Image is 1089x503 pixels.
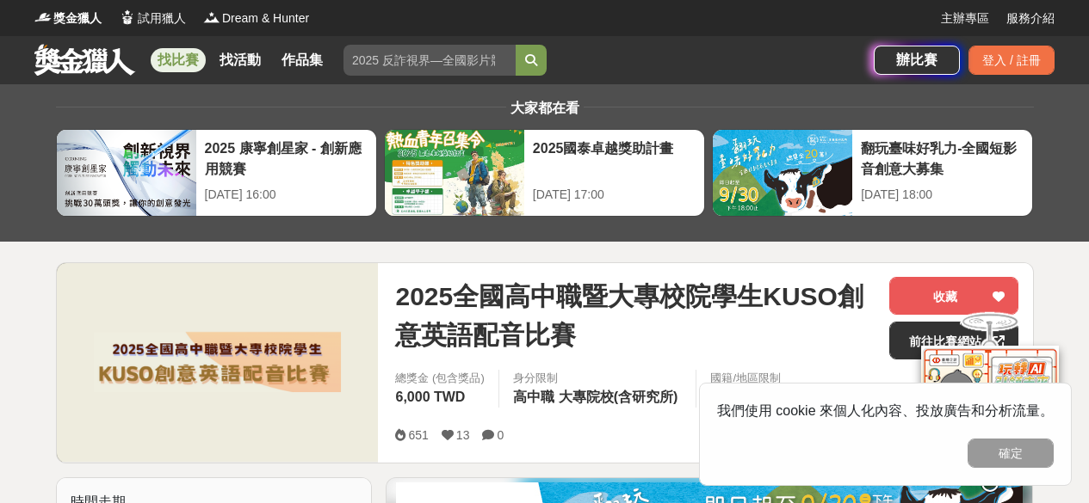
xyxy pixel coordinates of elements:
[968,46,1055,75] div: 登入 / 註冊
[710,370,781,387] div: 國籍/地區限制
[119,9,186,28] a: Logo試用獵人
[889,322,1018,359] a: 前往比賽網站
[151,48,206,72] a: 找比賽
[968,439,1054,468] button: 確定
[34,9,102,28] a: Logo獎金獵人
[222,9,309,28] span: Dream & Hunter
[384,129,705,217] a: 2025國泰卓越獎助計畫[DATE] 17:00
[861,138,1024,177] div: 翻玩臺味好乳力-全國短影音創意大募集
[712,129,1033,217] a: 翻玩臺味好乳力-全國短影音創意大募集[DATE] 18:00
[921,346,1059,460] img: d2146d9a-e6f6-4337-9592-8cefde37ba6b.png
[513,390,554,404] span: 高中職
[56,129,377,217] a: 2025 康寧創星家 - 創新應用競賽[DATE] 16:00
[275,48,330,72] a: 作品集
[203,9,220,26] img: Logo
[343,45,516,76] input: 2025 反詐視界—全國影片競賽
[456,428,470,442] span: 13
[119,9,136,26] img: Logo
[203,9,309,28] a: LogoDream & Hunter
[513,370,683,387] div: 身分限制
[717,403,1054,418] span: 我們使用 cookie 來個人化內容、投放廣告和分析流量。
[1006,9,1055,28] a: 服務介紹
[497,428,504,442] span: 0
[533,138,696,177] div: 2025國泰卓越獎助計畫
[395,277,876,354] span: 2025全國高中職暨大專校院學生KUSO創意英語配音比賽
[861,186,1024,204] div: [DATE] 18:00
[53,9,102,28] span: 獎金獵人
[395,390,465,404] span: 6,000 TWD
[889,277,1018,315] button: 收藏
[138,9,186,28] span: 試用獵人
[506,101,584,115] span: 大家都在看
[874,46,960,75] a: 辦比賽
[205,186,368,204] div: [DATE] 16:00
[205,138,368,177] div: 2025 康寧創星家 - 創新應用競賽
[533,186,696,204] div: [DATE] 17:00
[408,428,428,442] span: 651
[57,263,379,462] img: Cover Image
[559,390,678,404] span: 大專院校(含研究所)
[395,370,484,387] span: 總獎金 (包含獎品)
[213,48,268,72] a: 找活動
[941,9,989,28] a: 主辦專區
[34,9,52,26] img: Logo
